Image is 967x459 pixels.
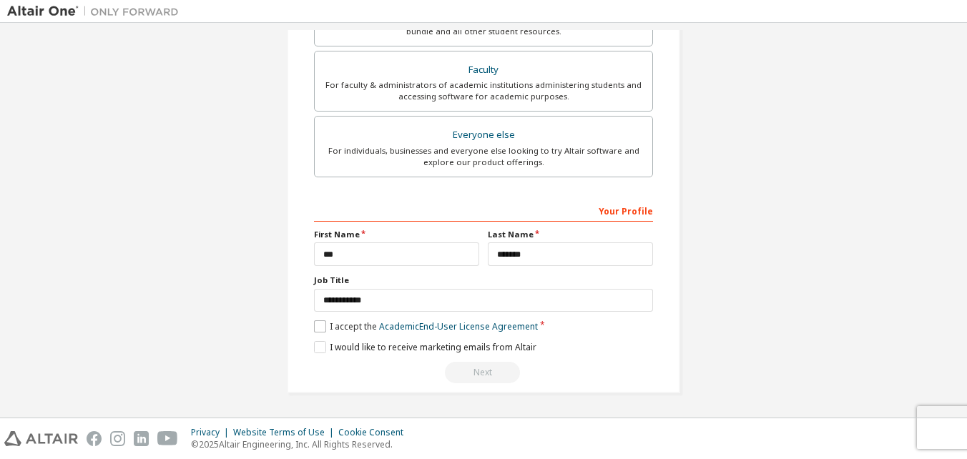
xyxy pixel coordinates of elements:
img: instagram.svg [110,431,125,446]
img: Altair One [7,4,186,19]
div: Everyone else [323,125,644,145]
label: I would like to receive marketing emails from Altair [314,341,536,353]
img: linkedin.svg [134,431,149,446]
label: First Name [314,229,479,240]
div: Read and acccept EULA to continue [314,362,653,383]
div: For faculty & administrators of academic institutions administering students and accessing softwa... [323,79,644,102]
a: Academic End-User License Agreement [379,320,538,332]
img: facebook.svg [87,431,102,446]
img: altair_logo.svg [4,431,78,446]
div: For individuals, businesses and everyone else looking to try Altair software and explore our prod... [323,145,644,168]
div: Privacy [191,427,233,438]
div: Website Terms of Use [233,427,338,438]
div: Faculty [323,60,644,80]
label: Job Title [314,275,653,286]
label: Last Name [488,229,653,240]
p: © 2025 Altair Engineering, Inc. All Rights Reserved. [191,438,412,450]
label: I accept the [314,320,538,332]
div: Your Profile [314,199,653,222]
img: youtube.svg [157,431,178,446]
div: Cookie Consent [338,427,412,438]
